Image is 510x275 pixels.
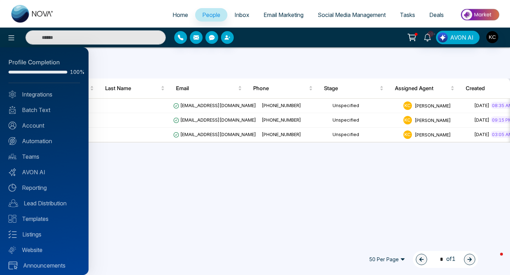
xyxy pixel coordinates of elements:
img: Automation.svg [8,137,16,145]
img: Avon-AI.svg [8,168,16,176]
a: Reporting [8,183,80,192]
a: Website [8,246,80,254]
img: Templates.svg [8,215,16,223]
img: announcements.svg [8,262,17,269]
img: Integrated.svg [8,90,16,98]
a: AVON AI [8,168,80,176]
img: Lead-dist.svg [8,199,18,207]
a: Announcements [8,261,80,270]
a: Integrations [8,90,80,99]
a: Lead Distribution [8,199,80,207]
img: batch_text_white.png [8,106,16,114]
a: Listings [8,230,80,239]
img: Account.svg [8,122,16,129]
img: Website.svg [8,246,16,254]
a: Templates [8,215,80,223]
a: Automation [8,137,80,145]
a: Account [8,121,80,130]
a: Teams [8,152,80,161]
iframe: Intercom live chat [486,251,503,268]
img: Reporting.svg [8,184,16,192]
span: 100% [70,70,80,75]
img: team.svg [8,153,16,160]
div: Profile Completion [8,58,80,67]
a: Batch Text [8,106,80,114]
img: Listings.svg [8,230,17,238]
